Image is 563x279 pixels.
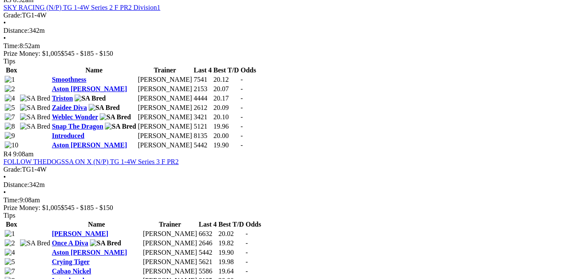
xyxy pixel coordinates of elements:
div: TG1-4W [3,12,560,19]
img: 4 [5,249,15,256]
a: Cabao Nickel [52,267,91,275]
td: 19.96 [213,122,240,131]
span: • [3,173,6,181]
img: 2 [5,85,15,93]
img: 7 [5,113,15,121]
span: - [240,76,243,83]
td: 5586 [198,267,217,276]
span: - [245,267,248,275]
span: R4 [3,150,12,158]
img: SA Bred [20,123,50,130]
td: [PERSON_NAME] [137,75,192,84]
a: Crying Tiger [52,258,90,265]
td: 5442 [198,248,217,257]
span: • [3,19,6,26]
span: - [240,95,243,102]
span: $545 - $185 - $150 [61,204,113,211]
a: Introduced [52,132,84,139]
div: TG1-4W [3,166,560,173]
th: Trainer [142,220,197,229]
td: 20.00 [213,132,240,140]
th: Odds [245,220,261,229]
th: Best T/D [218,220,245,229]
div: 8:52am [3,42,560,50]
td: 2153 [193,85,212,93]
td: [PERSON_NAME] [142,230,197,238]
td: 5121 [193,122,212,131]
span: - [245,258,248,265]
a: FOLLOW THEDOGSSA ON X (N/P) TG 1-4W Series 3 F PR2 [3,158,179,165]
a: Aston [PERSON_NAME] [52,249,127,256]
td: 19.64 [218,267,245,276]
td: 19.90 [218,248,245,257]
td: 20.12 [213,75,240,84]
td: [PERSON_NAME] [137,122,192,131]
img: 8 [5,123,15,130]
span: - [240,113,243,121]
a: Aston [PERSON_NAME] [52,141,127,149]
div: Prize Money: $1,005 [3,204,560,212]
span: $545 - $185 - $150 [61,50,113,57]
img: SA Bred [75,95,106,102]
span: 9:08am [13,150,34,158]
span: - [245,230,248,237]
span: Grade: [3,166,22,173]
a: Zaidee Diva [52,104,87,111]
td: 20.10 [213,113,240,121]
td: 6632 [198,230,217,238]
img: 7 [5,267,15,275]
span: Tips [3,212,15,219]
a: Aston [PERSON_NAME] [52,85,127,92]
td: [PERSON_NAME] [137,94,192,103]
td: 19.90 [213,141,240,150]
th: Odds [240,66,256,75]
span: - [240,123,243,130]
td: [PERSON_NAME] [137,132,192,140]
th: Last 4 [193,66,212,75]
td: [PERSON_NAME] [142,248,197,257]
th: Name [52,66,137,75]
td: [PERSON_NAME] [142,258,197,266]
td: 2612 [193,104,212,112]
td: [PERSON_NAME] [137,104,192,112]
td: 19.82 [218,239,245,247]
td: [PERSON_NAME] [142,267,197,276]
a: Snap The Dragon [52,123,104,130]
span: - [240,132,243,139]
td: 20.07 [213,85,240,93]
span: Box [6,66,17,74]
span: Distance: [3,181,29,188]
img: 5 [5,258,15,266]
th: Name [52,220,142,229]
th: Trainer [137,66,192,75]
div: 342m [3,27,560,35]
th: Last 4 [198,220,217,229]
a: [PERSON_NAME] [52,230,108,237]
span: - [240,104,243,111]
img: 5 [5,104,15,112]
img: SA Bred [20,95,50,102]
span: - [245,249,248,256]
td: [PERSON_NAME] [142,239,197,247]
img: 9 [5,132,15,140]
td: 5442 [193,141,212,150]
img: SA Bred [100,113,131,121]
td: [PERSON_NAME] [137,85,192,93]
td: 20.09 [213,104,240,112]
img: 2 [5,239,15,247]
td: 3421 [193,113,212,121]
img: 1 [5,230,15,238]
td: [PERSON_NAME] [137,141,192,150]
span: • [3,35,6,42]
a: Smoothness [52,76,87,83]
img: 10 [5,141,18,149]
td: 20.02 [218,230,245,238]
img: SA Bred [89,104,120,112]
th: Best T/D [213,66,240,75]
span: Grade: [3,12,22,19]
td: [PERSON_NAME] [137,113,192,121]
td: 8135 [193,132,212,140]
td: 5621 [198,258,217,266]
div: Prize Money: $1,005 [3,50,560,58]
img: SA Bred [105,123,136,130]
